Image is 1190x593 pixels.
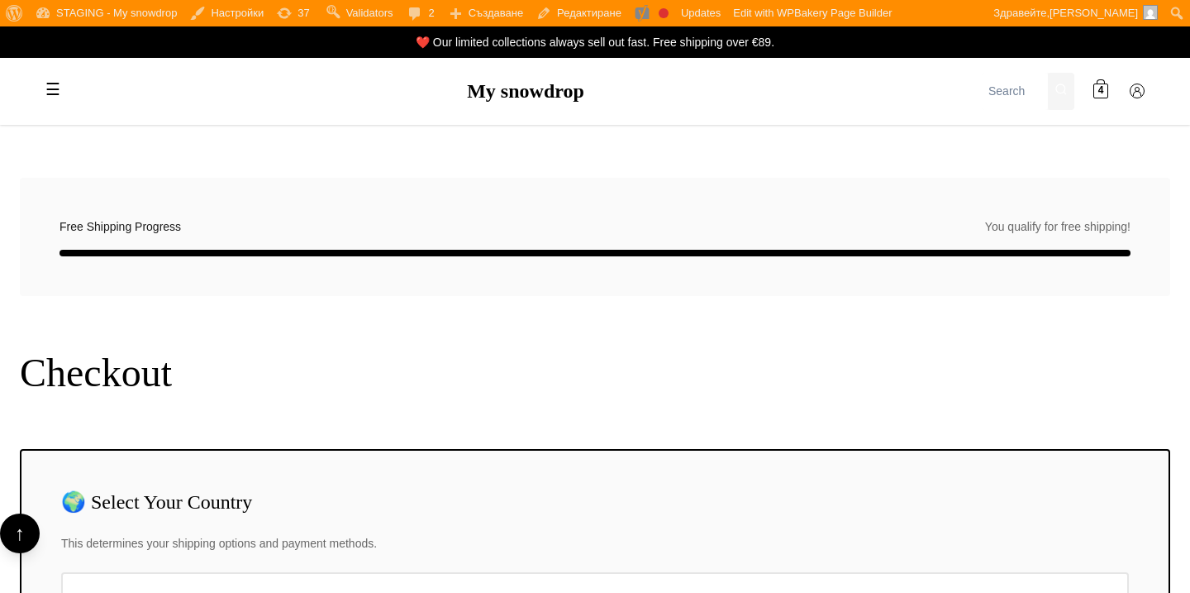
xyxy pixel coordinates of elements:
p: This determines your shipping options and payment methods. [61,534,1129,552]
label: Toggle mobile menu [36,74,69,107]
span: Free Shipping Progress [59,218,181,236]
span: [PERSON_NAME] [1050,7,1138,19]
span: 4 [1098,84,1104,99]
a: My snowdrop [467,80,584,102]
h3: 🌍 Select Your Country [61,490,1129,514]
input: Search [982,73,1048,110]
div: Focus keyphrase not set [659,8,669,18]
a: 4 [1084,75,1117,108]
h1: Checkout [20,349,1170,397]
span: You qualify for free shipping! [985,218,1130,236]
